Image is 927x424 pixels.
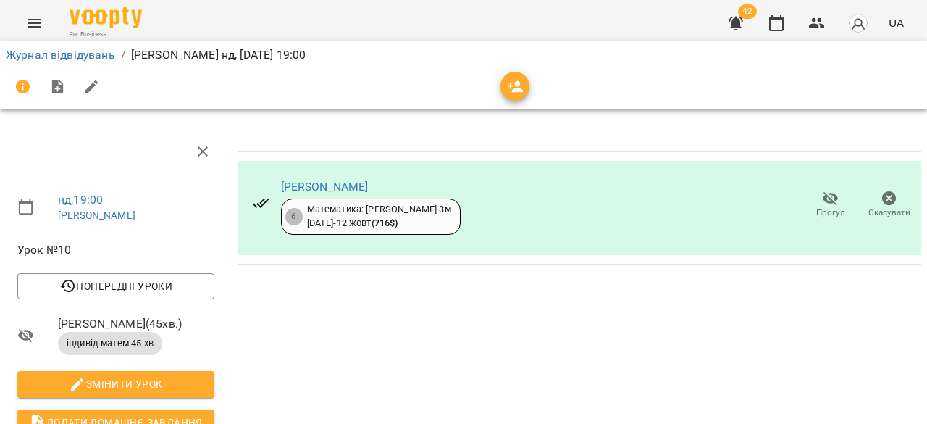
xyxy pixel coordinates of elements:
[372,217,398,228] b: ( 716 $ )
[307,203,451,230] div: Математика: [PERSON_NAME] 3м [DATE] - 12 жовт
[860,185,918,225] button: Скасувати
[285,208,303,225] div: 6
[70,30,142,39] span: For Business
[58,209,135,221] a: [PERSON_NAME]
[58,337,162,350] span: індивід матем 45 хв
[131,46,306,64] p: [PERSON_NAME] нд, [DATE] 19:00
[883,9,910,36] button: UA
[58,315,214,333] span: [PERSON_NAME] ( 45 хв. )
[889,15,904,30] span: UA
[17,6,52,41] button: Menu
[58,193,103,207] a: нд , 19:00
[801,185,860,225] button: Прогул
[848,13,868,33] img: avatar_s.png
[738,4,757,19] span: 42
[17,273,214,299] button: Попередні уроки
[6,48,115,62] a: Журнал відвідувань
[121,46,125,64] li: /
[70,7,142,28] img: Voopty Logo
[17,371,214,397] button: Змінити урок
[816,207,845,219] span: Прогул
[29,278,203,295] span: Попередні уроки
[6,46,921,64] nav: breadcrumb
[17,241,214,259] span: Урок №10
[281,180,369,194] a: [PERSON_NAME]
[868,207,910,219] span: Скасувати
[29,375,203,393] span: Змінити урок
